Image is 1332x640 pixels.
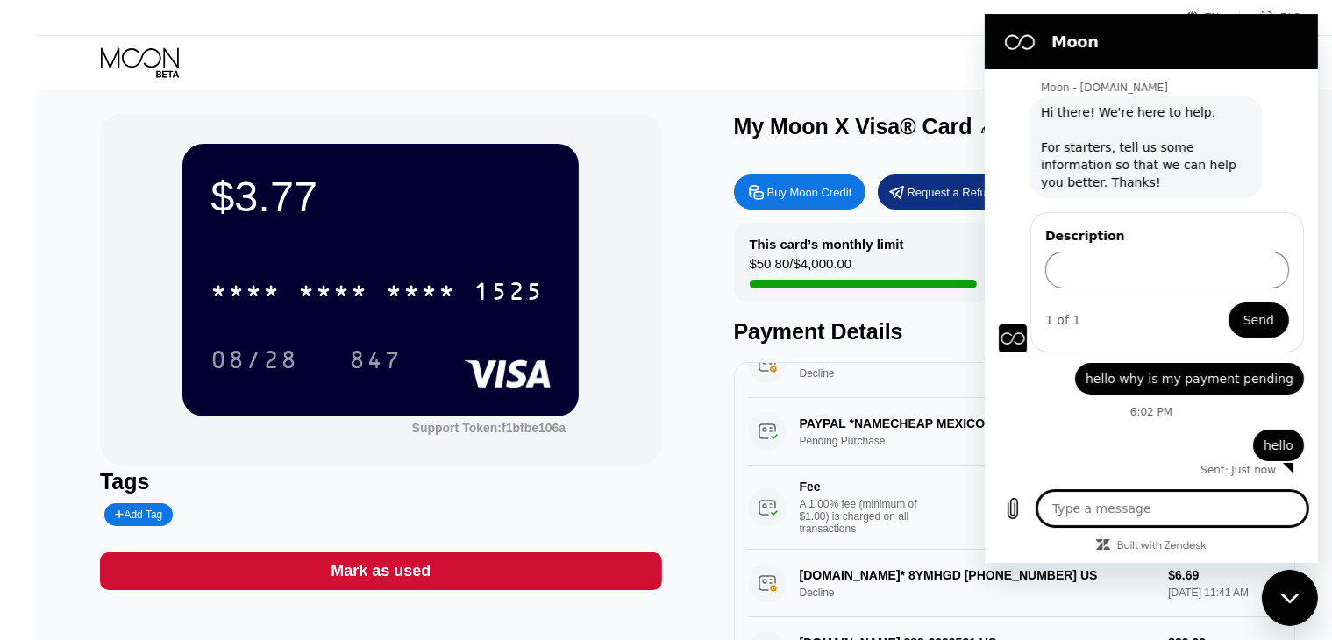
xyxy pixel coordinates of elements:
[197,338,311,381] div: 08/28
[474,280,544,308] div: 1525
[104,503,173,526] div: Add Tag
[734,319,1296,345] div: Payment Details
[349,348,402,376] div: 847
[1280,11,1301,24] div: FAQ
[748,466,1282,550] div: FeeA 1.00% fee (minimum of $1.00) is charged on all transactions$1.00[DATE] 11:49 AM
[100,552,662,590] div: Mark as used
[1240,9,1301,26] div: FAQ
[767,185,852,200] div: Buy Moon Credit
[210,172,551,221] div: $3.77
[878,174,1009,210] div: Request a Refund
[750,237,904,252] div: This card’s monthly limit
[100,469,662,494] div: Tags
[1262,570,1318,626] iframe: Button to launch messaging window, conversation in progress
[734,174,865,210] div: Buy Moon Credit
[115,508,162,521] div: Add Tag
[734,114,972,139] div: My Moon X Visa® Card
[336,338,415,381] div: 847
[331,561,431,581] div: Mark as used
[750,256,852,280] div: $50.80 / $4,000.00
[985,14,1318,563] iframe: Messaging window
[800,498,931,535] div: A 1.00% fee (minimum of $1.00) is charged on all transactions
[800,480,922,494] div: Fee
[1205,11,1220,24] div: EN
[908,185,1000,200] div: Request a Refund
[210,348,298,376] div: 08/28
[1186,9,1240,26] div: EN
[412,421,566,435] div: Support Token:f1bfbe106a
[412,421,566,435] div: Support Token: f1bfbe106a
